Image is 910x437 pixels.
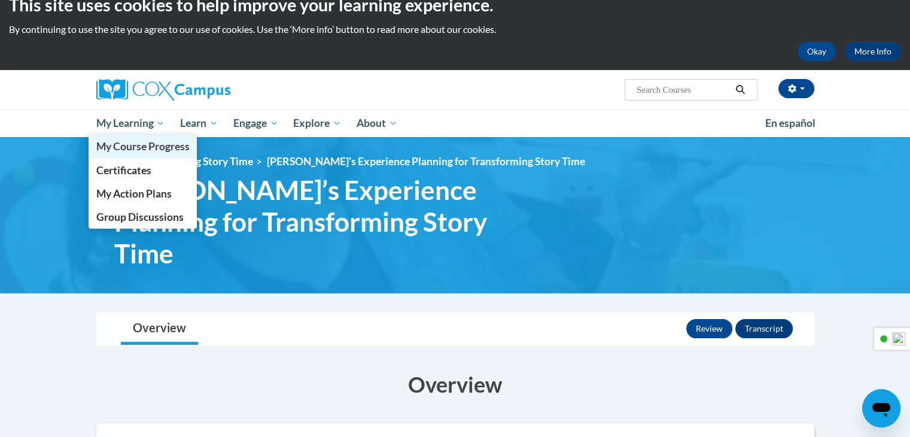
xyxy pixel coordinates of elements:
a: My Learning [89,110,173,137]
span: Learn [180,116,218,131]
button: Account Settings [778,79,814,98]
a: More Info [845,42,901,61]
div: Main menu [78,110,832,137]
span: Group Discussions [96,211,183,223]
span: About [357,116,397,131]
span: Engage [233,116,278,131]
span: My Learning [96,116,165,131]
span: My Course Progress [96,140,189,153]
iframe: Button to launch messaging window [862,389,900,427]
button: Review [686,319,732,338]
a: Overview [121,313,198,345]
button: Transcript [735,319,793,338]
a: My Action Plans [89,182,197,205]
p: By continuing to use the site you agree to our use of cookies. Use the ‘More info’ button to read... [9,23,901,36]
span: Certificates [96,164,151,177]
a: Group Discussions [89,205,197,229]
a: Certificates [89,159,197,182]
a: En español [757,111,823,136]
img: Cox Campus [96,79,230,101]
input: Search Courses [635,83,731,97]
span: My Action Plans [96,187,171,200]
a: Cox Campus [96,79,324,101]
span: Explore [293,116,341,131]
a: Explore [285,110,349,137]
a: My Course Progress [89,135,197,158]
button: Search [731,83,749,97]
h3: Overview [96,369,814,399]
span: En español [765,117,815,129]
a: Engage [226,110,286,137]
a: Learn [172,110,226,137]
span: [PERSON_NAME]’s Experience Planning for Transforming Story Time [267,155,585,168]
button: Okay [798,42,836,61]
span: [PERSON_NAME]’s Experience Planning for Transforming Story Time [114,174,527,269]
a: About [349,110,405,137]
